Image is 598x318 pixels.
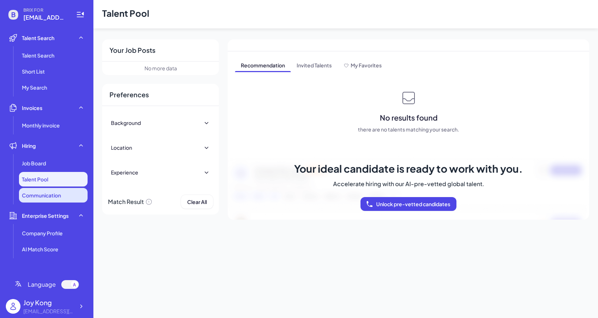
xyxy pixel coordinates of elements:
span: Your ideal candidate is ready to work with you. [294,162,523,175]
span: Talent Search [22,52,54,59]
span: Job Board [22,160,46,167]
div: Match Result [108,195,153,209]
span: joy@joinbrix.com [23,13,67,22]
div: Your Job Posts [102,39,219,62]
span: Clear All [187,199,207,205]
span: Unlock pre-vetted candidates [376,201,450,207]
button: Unlock pre-vetted candidates [360,197,456,211]
img: talent-bg [228,153,589,220]
span: My Favorites [351,62,382,68]
span: Short List [22,68,45,75]
span: Accelerate hiring with our AI-pre-vetted global talent. [333,180,484,188]
span: AI Match Score [22,246,58,253]
span: No results found [380,113,437,123]
span: BRIX FOR [23,7,67,13]
div: Background [111,119,141,126]
span: Hiring [22,142,36,149]
span: Language [28,280,56,289]
span: there are no talents matching your search. [358,126,459,133]
div: No more data [144,64,177,72]
span: Communication [22,192,61,199]
span: Talent Pool [22,176,48,183]
span: Talent Search [22,34,54,42]
span: Invited Talents [291,60,337,72]
span: My Search [22,84,47,91]
span: Company Profile [22,229,63,237]
span: Monthly invoice [22,122,60,129]
span: Invoices [22,104,42,111]
div: Joy Kong [23,298,74,307]
div: Preferences [102,84,219,106]
span: Enterprise Settings [22,212,69,219]
span: Recommendation [235,60,291,72]
div: Location [111,144,132,151]
img: user_logo.png [6,299,20,314]
button: Clear All [181,195,213,209]
div: Experience [111,169,138,176]
div: joy@joinbrix.com [23,307,74,315]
